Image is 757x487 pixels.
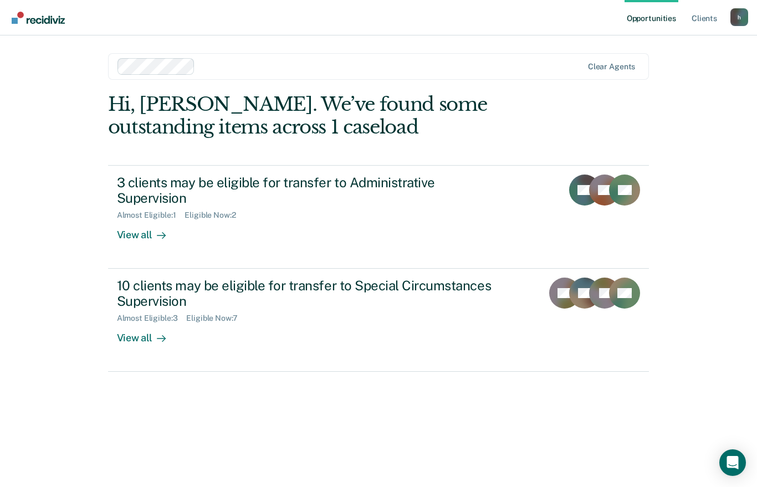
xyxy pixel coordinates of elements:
[108,93,541,139] div: Hi, [PERSON_NAME]. We’ve found some outstanding items across 1 caseload
[186,314,246,323] div: Eligible Now : 7
[588,62,635,71] div: Clear agents
[117,220,179,242] div: View all
[117,314,187,323] div: Almost Eligible : 3
[719,449,746,476] div: Open Intercom Messenger
[108,165,649,269] a: 3 clients may be eligible for transfer to Administrative SupervisionAlmost Eligible:1Eligible Now...
[108,269,649,372] a: 10 clients may be eligible for transfer to Special Circumstances SupervisionAlmost Eligible:3Elig...
[730,8,748,26] div: h
[117,175,506,207] div: 3 clients may be eligible for transfer to Administrative Supervision
[117,323,179,345] div: View all
[12,12,65,24] img: Recidiviz
[730,8,748,26] button: Profile dropdown button
[117,278,506,310] div: 10 clients may be eligible for transfer to Special Circumstances Supervision
[185,211,244,220] div: Eligible Now : 2
[117,211,185,220] div: Almost Eligible : 1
